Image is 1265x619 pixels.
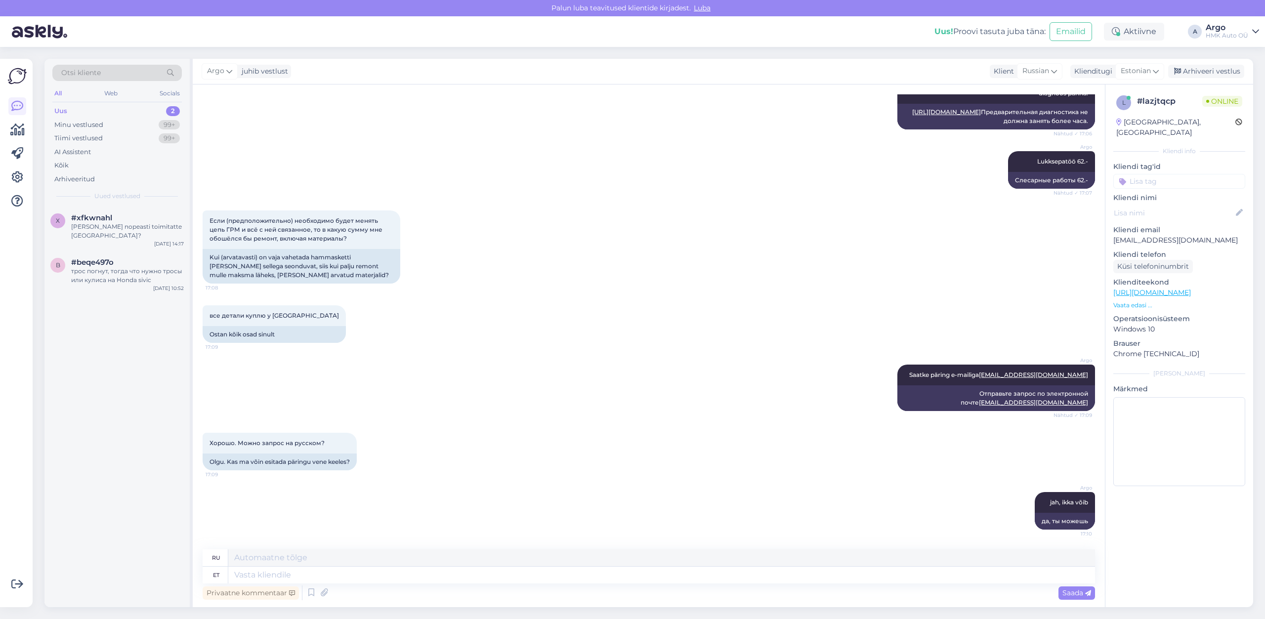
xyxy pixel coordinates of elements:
div: HMK Auto OÜ [1206,32,1248,40]
div: [DATE] 14:17 [154,240,184,248]
input: Lisa nimi [1114,207,1234,218]
span: Nähtud ✓ 17:06 [1054,130,1092,137]
p: Brauser [1113,338,1245,349]
div: Aktiivne [1104,23,1164,41]
span: Argo [1055,484,1092,492]
div: ru [212,549,220,566]
div: Minu vestlused [54,120,103,130]
div: Argo [1206,24,1248,32]
p: Operatsioonisüsteem [1113,314,1245,324]
div: [GEOGRAPHIC_DATA], [GEOGRAPHIC_DATA] [1116,117,1235,138]
span: b [56,261,60,269]
img: Askly Logo [8,67,27,85]
div: Tiimi vestlused [54,133,103,143]
div: [PERSON_NAME] [1113,369,1245,378]
div: Ostan kõik osad sinult [203,326,346,343]
input: Lisa tag [1113,174,1245,189]
div: Kõik [54,161,69,170]
div: Web [102,87,120,100]
p: Kliendi tag'id [1113,162,1245,172]
div: Uus [54,106,67,116]
p: [EMAIL_ADDRESS][DOMAIN_NAME] [1113,235,1245,246]
span: Если (предположительно) необходимо будет менять цепь ГРМ и всё с ней связанное, то в какую сумму ... [210,217,384,242]
span: Otsi kliente [61,68,101,78]
div: 99+ [159,133,180,143]
p: Märkmed [1113,384,1245,394]
div: Proovi tasuta juba täna: [934,26,1046,38]
div: AI Assistent [54,147,91,157]
div: All [52,87,64,100]
div: [PERSON_NAME] nopeasti toimitatte [GEOGRAPHIC_DATA]? [71,222,184,240]
div: Kliendi info [1113,147,1245,156]
div: Arhiveeritud [54,174,95,184]
span: Nähtud ✓ 17:07 [1054,189,1092,197]
div: A [1188,25,1202,39]
span: x [56,217,60,224]
p: Vaata edasi ... [1113,301,1245,310]
span: Estonian [1121,66,1151,77]
span: Argo [207,66,224,77]
p: Chrome [TECHNICAL_ID] [1113,349,1245,359]
span: Хорошо. Можно запрос на русском? [210,439,325,447]
span: #xfkwnahl [71,213,112,222]
div: Отправьте запрос по электронной почте [897,385,1095,411]
span: 17:09 [206,343,243,351]
span: Argo [1055,357,1092,364]
div: да, ты можешь [1035,513,1095,530]
span: 17:08 [206,284,243,291]
p: Klienditeekond [1113,277,1245,288]
div: # lazjtqcp [1137,95,1202,107]
a: [EMAIL_ADDRESS][DOMAIN_NAME] [979,399,1088,406]
span: Luba [691,3,714,12]
span: #beqe497o [71,258,114,267]
span: Russian [1022,66,1049,77]
p: Windows 10 [1113,324,1245,334]
button: Emailid [1050,22,1092,41]
div: Socials [158,87,182,100]
div: Arhiveeri vestlus [1168,65,1244,78]
a: [URL][DOMAIN_NAME] [1113,288,1191,297]
div: [DATE] 10:52 [153,285,184,292]
div: et [213,567,219,583]
a: ArgoHMK Auto OÜ [1206,24,1259,40]
div: Kui (arvatavasti) on vaja vahetada hammasketti [PERSON_NAME] sellega seonduvat, siis kui palju re... [203,249,400,284]
span: Argo [1055,143,1092,151]
p: Kliendi email [1113,225,1245,235]
div: Слесарные работы 62.- [1008,172,1095,189]
span: 17:10 [1055,530,1092,537]
div: juhib vestlust [238,66,288,77]
span: jah, ikka võib [1050,498,1088,506]
div: Olgu. Kas ma võin esitada päringu vene keeles? [203,454,357,470]
a: [EMAIL_ADDRESS][DOMAIN_NAME] [979,371,1088,378]
p: Kliendi nimi [1113,193,1245,203]
div: Klient [990,66,1014,77]
div: 2 [166,106,180,116]
div: Küsi telefoninumbrit [1113,260,1193,273]
span: 17:09 [206,471,243,478]
span: все детали куплю у [GEOGRAPHIC_DATA] [210,312,339,319]
div: Klienditugi [1070,66,1112,77]
div: Предварительная диагностика не должна занять более часа. [897,104,1095,129]
span: Online [1202,96,1242,107]
b: Uus! [934,27,953,36]
span: Saatke päring e-mailiga [909,371,1088,378]
span: Uued vestlused [94,192,140,201]
span: Nähtud ✓ 17:09 [1054,412,1092,419]
span: Lukksepatöö 62.- [1037,158,1088,165]
p: Kliendi telefon [1113,249,1245,260]
div: Privaatne kommentaar [203,586,299,600]
span: l [1122,99,1126,106]
span: Saada [1062,588,1091,597]
a: [URL][DOMAIN_NAME] [912,108,981,116]
div: 99+ [159,120,180,130]
div: трос погнут, тогда что нужно тросы или кулиса на Honda sivic [71,267,184,285]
